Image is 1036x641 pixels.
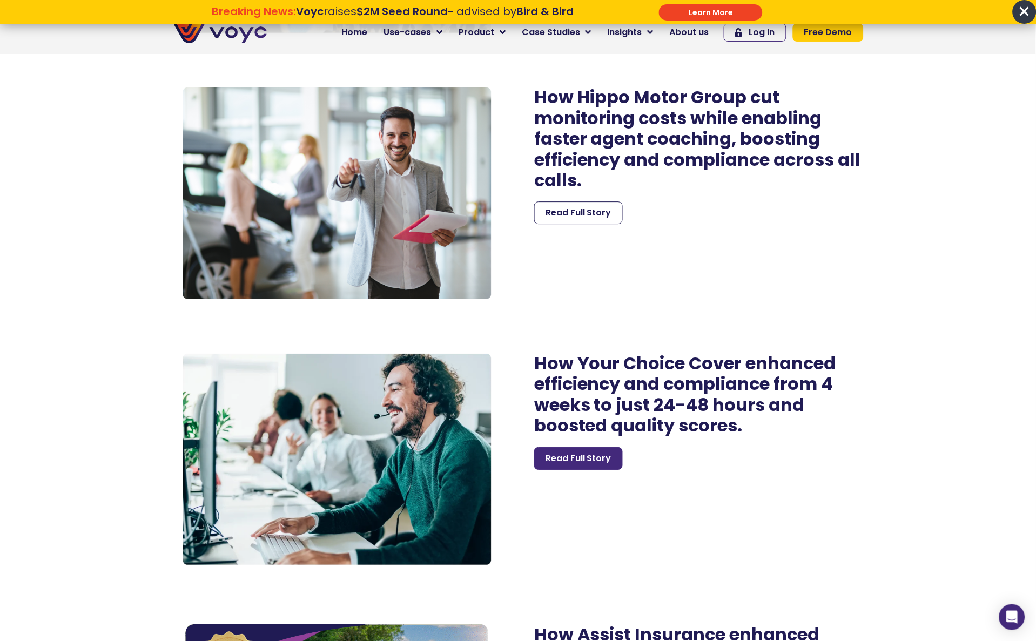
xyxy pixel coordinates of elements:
[724,23,786,42] a: Log In
[516,4,574,19] strong: Bird & Bird
[999,604,1025,630] div: Open Intercom Messenger
[296,4,574,19] span: raises - advised by
[522,26,580,39] span: Case Studies
[534,201,623,224] a: Read Full Story
[459,26,494,39] span: Product
[804,28,852,37] span: Free Demo
[600,22,662,43] a: Insights
[157,5,629,31] div: Breaking News: Voyc raises $2M Seed Round - advised by Bird & Bird
[670,26,709,39] span: About us
[793,23,864,42] a: Free Demo
[341,26,367,39] span: Home
[296,4,324,19] strong: Voyc
[212,4,296,19] strong: Breaking News:
[608,26,642,39] span: Insights
[356,4,448,19] strong: $2M Seed Round
[546,452,611,465] span: Read Full Story
[546,206,611,219] span: Read Full Story
[662,22,717,43] a: About us
[375,22,450,43] a: Use-cases
[333,22,375,43] a: Home
[749,28,775,37] span: Log In
[534,353,864,436] h2: How Your Choice Cover enhanced efficiency and compliance from 4 weeks to just 24-48 hours and boo...
[384,26,431,39] span: Use-cases
[450,22,514,43] a: Product
[534,447,623,470] a: Read Full Story
[659,4,763,21] div: Submit
[172,22,267,43] img: voyc-full-logo
[534,87,864,191] h2: How Hippo Motor Group cut monitoring costs while enabling faster agent coaching, boosting efficie...
[514,22,600,43] a: Case Studies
